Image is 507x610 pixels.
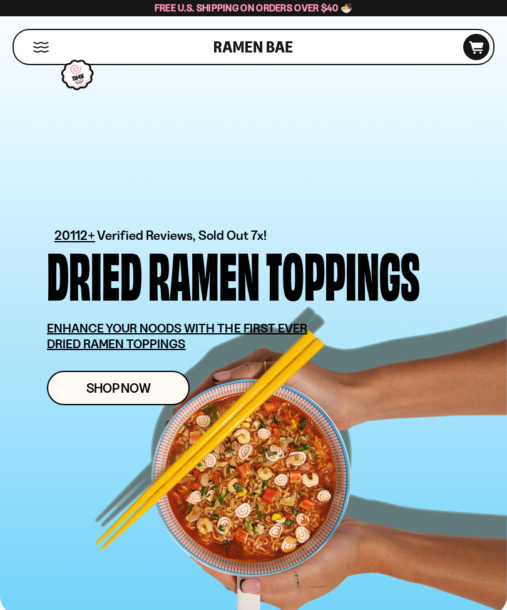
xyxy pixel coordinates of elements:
div: Dried [47,245,142,302]
span: Verified Reviews, Sold Out 7x! [97,227,267,243]
button: Mobile Menu Trigger [33,42,49,53]
span: 20112+ [54,225,95,245]
span: Free U.S. Shipping on Orders over $40 🍜 [155,2,353,14]
u: ENHANCE YOUR NOODS WITH THE FIRST EVER DRIED RAMEN TOPPINGS [47,321,307,351]
a: Shop Now [47,371,190,405]
div: Ramen [148,245,260,302]
div: Toppings [266,245,420,302]
span: Shop Now [86,381,151,395]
